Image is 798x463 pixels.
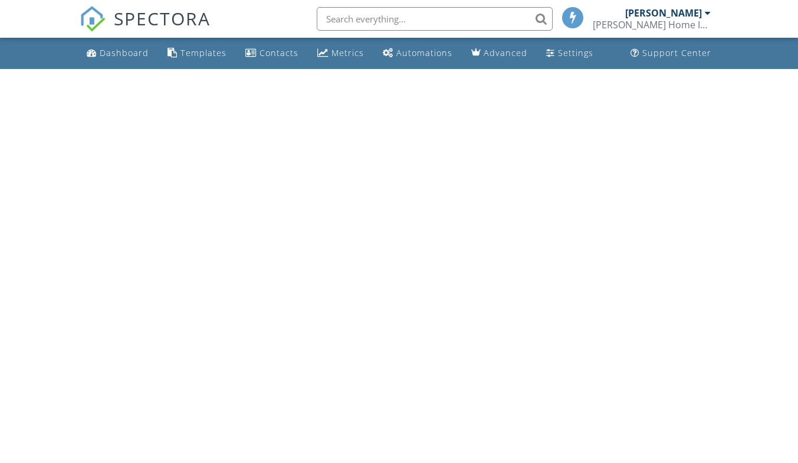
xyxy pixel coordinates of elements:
[331,47,364,58] div: Metrics
[541,42,598,64] a: Settings
[82,42,153,64] a: Dashboard
[180,47,226,58] div: Templates
[484,47,527,58] div: Advanced
[114,6,211,31] span: SPECTORA
[626,42,716,64] a: Support Center
[100,47,149,58] div: Dashboard
[378,42,457,64] a: Automations (Basic)
[625,7,702,19] div: [PERSON_NAME]
[467,42,532,64] a: Advanced
[317,7,553,31] input: Search everything...
[260,47,298,58] div: Contacts
[396,47,452,58] div: Automations
[163,42,231,64] a: Templates
[313,42,369,64] a: Metrics
[241,42,303,64] a: Contacts
[80,16,211,41] a: SPECTORA
[642,47,711,58] div: Support Center
[593,19,711,31] div: McGee Home Inspections
[80,6,106,32] img: The Best Home Inspection Software - Spectora
[558,47,593,58] div: Settings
